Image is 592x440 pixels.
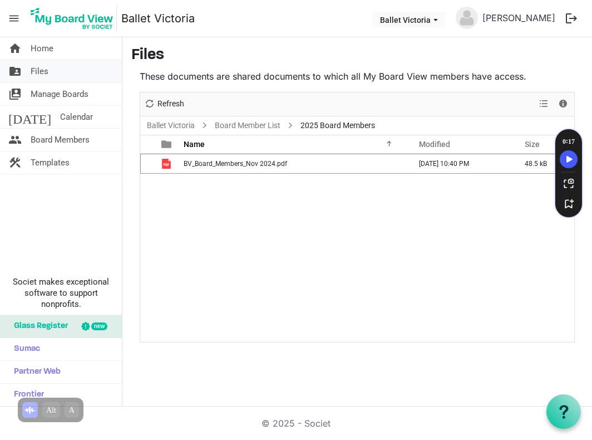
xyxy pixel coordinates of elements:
[8,384,44,406] span: Frontier
[121,7,195,30] a: Ballet Victoria
[373,12,445,27] button: Ballet Victoria dropdownbutton
[298,119,377,133] span: 2025 Board Members
[31,83,88,105] span: Manage Boards
[478,7,560,29] a: [PERSON_NAME]
[91,322,107,330] div: new
[554,92,573,116] div: Details
[142,97,186,111] button: Refresh
[140,92,188,116] div: Refresh
[556,97,571,111] button: Details
[180,154,407,174] td: BV_Board_Members_Nov 2024.pdf is template cell column header Name
[419,140,450,149] span: Modified
[31,37,53,60] span: Home
[184,140,205,149] span: Name
[131,46,583,65] h3: Files
[8,315,68,338] span: Glass Register
[8,106,51,128] span: [DATE]
[8,37,22,60] span: home
[262,418,330,429] a: © 2025 - Societ
[213,119,283,133] a: Board Member List
[156,97,185,111] span: Refresh
[140,154,155,174] td: checkbox
[27,4,117,32] img: My Board View Logo
[537,97,550,111] button: View dropdownbutton
[3,8,24,29] span: menu
[31,60,48,82] span: Files
[184,160,287,168] span: BV_Board_Members_Nov 2024.pdf
[140,70,575,83] p: These documents are shared documents to which all My Board View members have access.
[525,140,540,149] span: Size
[8,60,22,82] span: folder_shared
[535,92,554,116] div: View
[560,7,583,30] button: logout
[60,106,93,128] span: Calendar
[27,4,121,32] a: My Board View Logo
[8,83,22,105] span: switch_account
[407,154,513,174] td: November 20, 2024 10:40 PM column header Modified
[8,151,22,174] span: construction
[8,361,61,383] span: Partner Web
[513,154,574,174] td: 48.5 kB is template cell column header Size
[155,154,180,174] td: is template cell column header type
[8,338,40,360] span: Sumac
[5,276,117,310] span: Societ makes exceptional software to support nonprofits.
[145,119,197,133] a: Ballet Victoria
[8,129,22,151] span: people
[31,151,70,174] span: Templates
[456,7,478,29] img: no-profile-picture.svg
[31,129,90,151] span: Board Members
